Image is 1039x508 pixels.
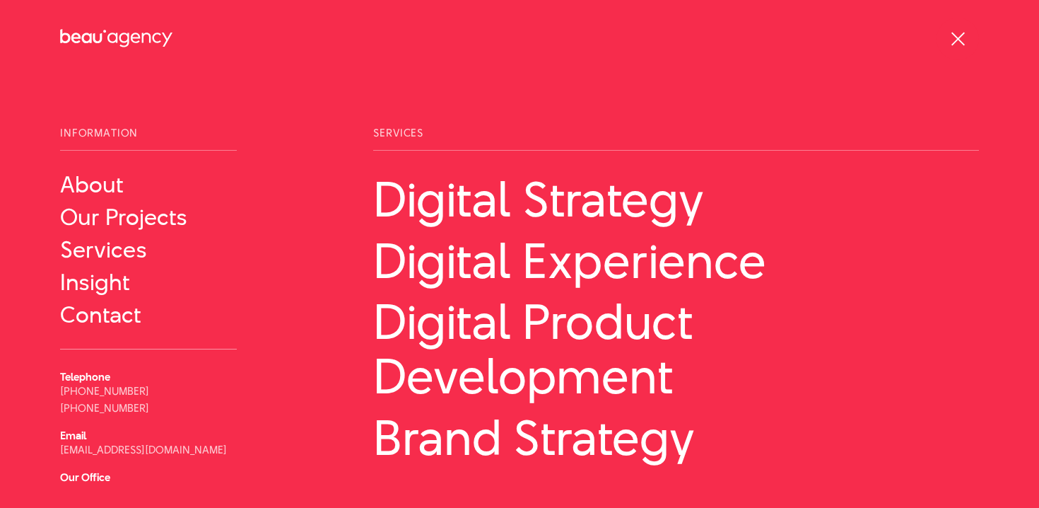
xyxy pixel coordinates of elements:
[60,369,110,384] b: Telephone
[60,442,227,457] a: [EMAIL_ADDRESS][DOMAIN_NAME]
[60,428,86,443] b: Email
[373,172,979,226] a: Digital Strategy
[373,410,979,465] a: Brand Strategy
[60,302,237,328] a: Contact
[60,204,237,230] a: Our Projects
[373,127,979,151] span: Services
[60,127,237,151] span: Information
[60,270,237,295] a: Insight
[60,237,237,262] a: Services
[60,383,149,398] a: [PHONE_NUMBER]
[373,294,979,403] a: Digital Product Development
[60,400,149,415] a: [PHONE_NUMBER]
[60,172,237,197] a: About
[373,233,979,288] a: Digital Experience
[60,470,110,485] b: Our Office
